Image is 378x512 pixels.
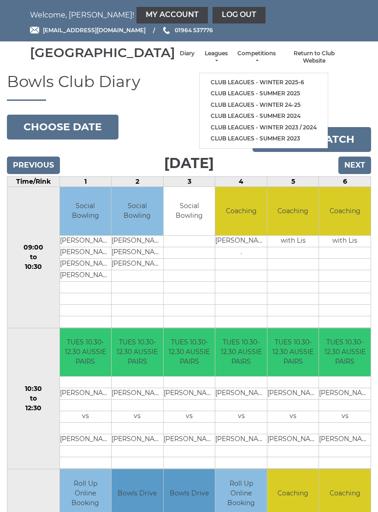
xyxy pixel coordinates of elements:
[60,187,112,235] td: Social Bowling
[163,177,215,187] td: 3
[237,50,276,65] a: Competitions
[112,434,163,446] td: [PERSON_NAME]
[200,77,328,88] a: Club leagues - Winter 2025-6
[60,258,112,270] td: [PERSON_NAME]
[112,388,163,400] td: [PERSON_NAME]
[267,187,319,235] td: Coaching
[112,187,163,235] td: Social Bowling
[267,177,319,187] td: 5
[7,73,371,101] h1: Bowls Club Diary
[213,7,266,23] a: Log out
[215,434,267,446] td: [PERSON_NAME]
[136,7,208,23] a: My Account
[112,258,163,270] td: [PERSON_NAME]
[60,388,112,400] td: [PERSON_NAME]
[319,328,371,377] td: TUES 10.30-12.30 AUSSIE PAIRS
[338,157,371,174] input: Next
[319,388,371,400] td: [PERSON_NAME]
[215,388,267,400] td: [PERSON_NAME]
[319,411,371,423] td: vs
[112,411,163,423] td: vs
[60,270,112,281] td: [PERSON_NAME]
[164,187,215,235] td: Social Bowling
[112,177,164,187] td: 2
[267,411,319,423] td: vs
[267,235,319,247] td: with Lis
[7,328,60,469] td: 10:30 to 12:30
[200,111,328,122] a: Club leagues - Summer 2024
[7,187,60,328] td: 09:00 to 10:30
[199,73,328,149] ul: Leagues
[200,99,328,111] a: Club leagues - Winter 24-25
[215,177,267,187] td: 4
[267,388,319,400] td: [PERSON_NAME]
[30,27,39,34] img: Email
[7,177,60,187] td: Time/Rink
[60,434,112,446] td: [PERSON_NAME]
[60,235,112,247] td: [PERSON_NAME]
[215,235,267,247] td: [PERSON_NAME]
[30,26,146,35] a: Email [EMAIL_ADDRESS][DOMAIN_NAME]
[200,88,328,99] a: Club leagues - Summer 2025
[204,50,228,65] a: Leagues
[180,50,195,58] a: Diary
[164,388,215,400] td: [PERSON_NAME]
[319,187,371,235] td: Coaching
[60,411,112,423] td: vs
[60,247,112,258] td: [PERSON_NAME]
[7,157,60,174] input: Previous
[163,27,170,34] img: Phone us
[164,411,215,423] td: vs
[164,434,215,446] td: [PERSON_NAME]
[319,434,371,446] td: [PERSON_NAME]
[43,27,146,34] span: [EMAIL_ADDRESS][DOMAIN_NAME]
[267,434,319,446] td: [PERSON_NAME]
[112,328,163,377] td: TUES 10.30-12.30 AUSSIE PAIRS
[112,235,163,247] td: [PERSON_NAME]
[60,328,112,377] td: TUES 10.30-12.30 AUSSIE PAIRS
[285,50,343,65] a: Return to Club Website
[112,247,163,258] td: [PERSON_NAME]
[162,26,213,35] a: Phone us 01964 537776
[200,133,328,145] a: Club leagues - Summer 2023
[7,115,118,140] button: Choose date
[215,187,267,235] td: Coaching
[267,328,319,377] td: TUES 10.30-12.30 AUSSIE PAIRS
[30,46,175,60] div: [GEOGRAPHIC_DATA]
[175,27,213,34] span: 01964 537776
[319,235,371,247] td: with Lis
[59,177,112,187] td: 1
[215,247,267,258] td: .
[215,411,267,423] td: vs
[30,7,348,23] nav: Welcome, [PERSON_NAME]!
[164,328,215,377] td: TUES 10.30-12.30 AUSSIE PAIRS
[215,328,267,377] td: TUES 10.30-12.30 AUSSIE PAIRS
[200,122,328,134] a: Club leagues - Winter 2023 / 2024
[319,177,371,187] td: 6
